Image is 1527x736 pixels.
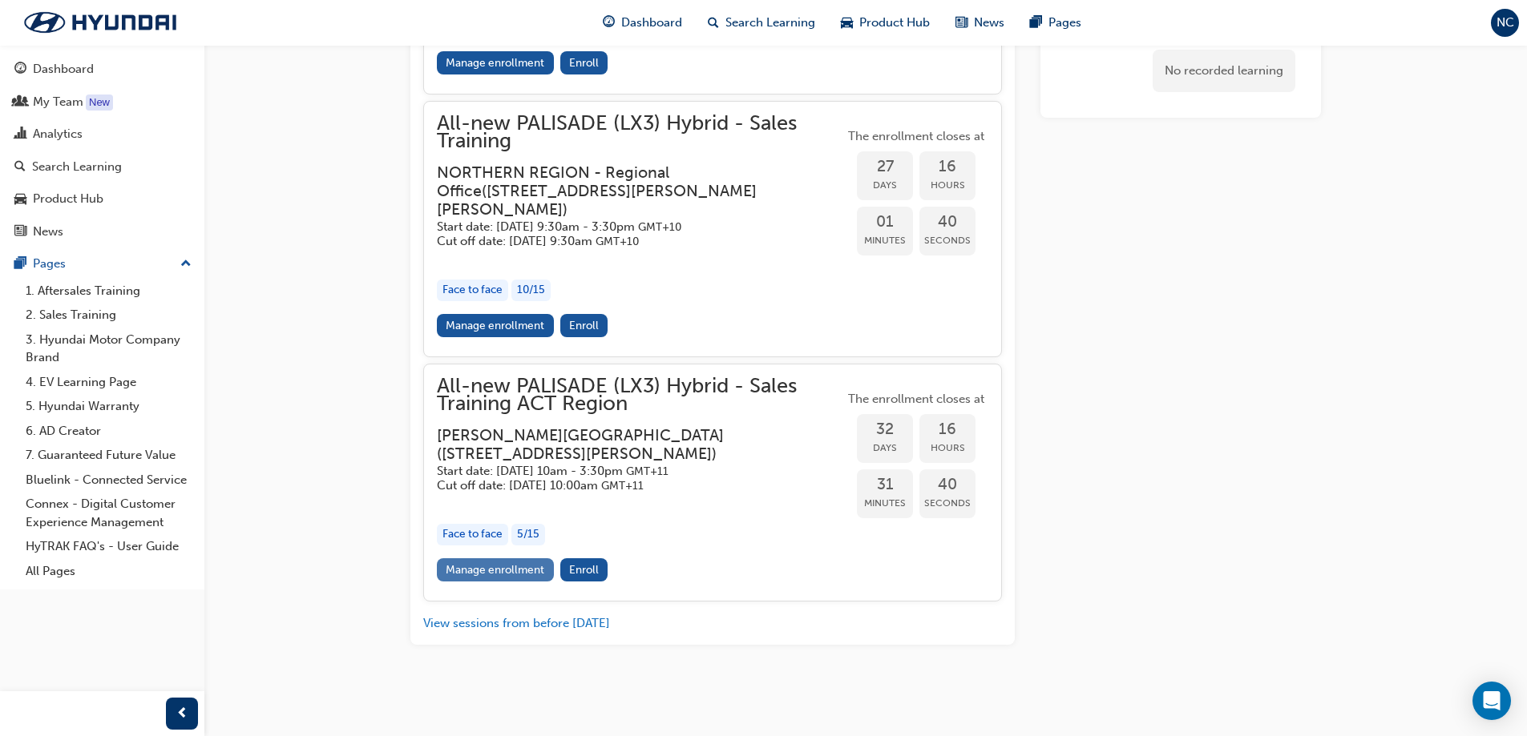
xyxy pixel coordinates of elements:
a: search-iconSearch Learning [695,6,828,39]
div: No recorded learning [1153,50,1295,92]
a: Connex - Digital Customer Experience Management [19,492,198,534]
span: Enroll [569,56,599,70]
div: Face to face [437,280,508,301]
span: Australian Eastern Standard Time GMT+10 [596,235,639,248]
button: All-new PALISADE (LX3) Hybrid - Sales Training ACT Region[PERSON_NAME][GEOGRAPHIC_DATA]([STREET_A... [437,377,988,588]
span: The enrollment closes at [844,127,988,146]
div: Analytics [33,125,83,143]
a: All Pages [19,559,198,584]
span: Enroll [569,319,599,332]
div: Face to face [437,524,508,545]
div: 5 / 15 [511,524,545,545]
a: Manage enrollment [437,558,554,581]
span: Days [857,176,913,195]
span: guage-icon [603,13,615,33]
h5: Start date: [DATE] 9:30am - 3:30pm [437,219,818,235]
a: Product Hub [6,184,198,214]
div: Search Learning [32,158,122,176]
span: NC [1497,14,1514,32]
div: Open Intercom Messenger [1472,682,1511,720]
a: Search Learning [6,152,198,182]
button: Enroll [560,51,608,74]
span: news-icon [14,225,26,239]
button: View sessions from before [DATE] [423,614,610,633]
span: Minutes [857,231,913,250]
a: Manage enrollment [437,314,554,337]
div: My Team [33,93,83,111]
a: My Team [6,87,198,117]
a: 3. Hyundai Motor Company Brand [19,328,198,370]
button: All-new PALISADE (LX3) Hybrid - Sales TrainingNORTHERN REGION - Regional Office([STREET_ADDRESS][... [437,115,988,344]
div: News [33,223,63,241]
span: 16 [919,420,976,439]
span: Australian Eastern Daylight Time GMT+11 [601,479,644,493]
span: Hours [919,176,976,195]
span: chart-icon [14,127,26,142]
span: Seconds [919,231,976,250]
a: Bluelink - Connected Service [19,468,198,493]
span: prev-icon [176,704,188,724]
a: guage-iconDashboard [590,6,695,39]
span: Dashboard [621,14,682,32]
span: Hours [919,439,976,457]
span: The enrollment closes at [844,390,988,408]
span: 31 [857,476,913,494]
span: pages-icon [1030,13,1042,33]
button: Pages [6,249,198,279]
a: HyTRAK FAQ's - User Guide [19,534,198,559]
a: pages-iconPages [1017,6,1094,39]
span: pages-icon [14,257,26,271]
a: 5. Hyundai Warranty [19,394,198,419]
span: Australian Eastern Standard Time GMT+10 [638,220,681,234]
a: 7. Guaranteed Future Value [19,443,198,468]
span: 40 [919,213,976,231]
span: people-icon [14,95,26,110]
img: Trak [8,6,192,39]
a: Manage enrollment [437,51,554,74]
span: search-icon [14,160,26,175]
a: 2. Sales Training [19,303,198,328]
a: news-iconNews [943,6,1017,39]
span: Seconds [919,494,976,513]
a: 1. Aftersales Training [19,279,198,304]
div: Tooltip anchor [86,95,113,111]
a: News [6,217,198,247]
span: car-icon [841,13,853,33]
div: Dashboard [33,60,94,78]
h5: Cut off date: [DATE] 10:00am [437,478,818,493]
span: Product Hub [859,14,930,32]
span: news-icon [955,13,968,33]
span: 40 [919,476,976,494]
span: All-new PALISADE (LX3) Hybrid - Sales Training ACT Region [437,377,844,413]
span: guage-icon [14,62,26,77]
div: Pages [33,255,66,273]
span: 27 [857,158,913,176]
h3: [PERSON_NAME][GEOGRAPHIC_DATA] ( [STREET_ADDRESS][PERSON_NAME] ) [437,426,818,464]
span: Pages [1048,14,1081,32]
h5: Cut off date: [DATE] 9:30am [437,234,818,249]
h3: NORTHERN REGION - Regional Office ( [STREET_ADDRESS][PERSON_NAME][PERSON_NAME] ) [437,163,818,219]
a: Dashboard [6,54,198,84]
span: News [974,14,1004,32]
button: DashboardMy TeamAnalyticsSearch LearningProduct HubNews [6,51,198,249]
span: Minutes [857,494,913,513]
span: 01 [857,213,913,231]
span: 16 [919,158,976,176]
button: Enroll [560,314,608,337]
a: 6. AD Creator [19,419,198,444]
a: 4. EV Learning Page [19,370,198,395]
span: car-icon [14,192,26,207]
span: search-icon [708,13,719,33]
span: Australian Eastern Daylight Time GMT+11 [626,465,669,478]
span: All-new PALISADE (LX3) Hybrid - Sales Training [437,115,844,151]
span: Enroll [569,563,599,577]
span: Days [857,439,913,457]
a: Analytics [6,119,198,149]
a: car-iconProduct Hub [828,6,943,39]
div: Product Hub [33,190,103,208]
span: up-icon [180,254,192,275]
div: 10 / 15 [511,280,551,301]
span: 32 [857,420,913,439]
